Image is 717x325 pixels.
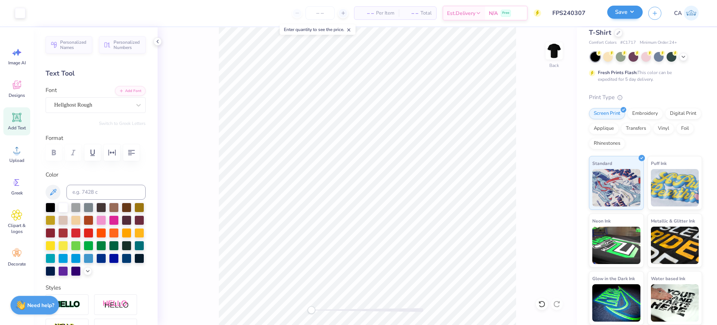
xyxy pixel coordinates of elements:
[589,123,619,134] div: Applique
[589,108,625,119] div: Screen Print
[46,134,146,142] label: Format
[676,123,694,134] div: Foil
[651,275,685,282] span: Water based Ink
[54,300,80,309] img: Stroke
[46,36,92,53] button: Personalized Names
[592,227,640,264] img: Neon Ink
[46,68,146,79] div: Text Tool
[60,40,88,50] span: Personalized Names
[598,70,637,76] strong: Fresh Prints Flash:
[305,6,335,20] input: – –
[547,43,562,58] img: Back
[376,9,394,17] span: Per Item
[27,302,54,309] strong: Need help?
[653,123,674,134] div: Vinyl
[621,123,651,134] div: Transfers
[651,227,699,264] img: Metallic & Glitter Ink
[280,24,356,35] div: Enter quantity to see the price.
[607,6,643,19] button: Save
[308,306,315,314] div: Accessibility label
[46,283,61,292] label: Styles
[103,300,129,309] img: Shadow
[114,40,141,50] span: Personalized Numbers
[8,125,26,131] span: Add Text
[592,159,612,167] span: Standard
[589,138,625,149] div: Rhinestones
[8,261,26,267] span: Decorate
[115,86,146,96] button: Add Font
[651,217,695,225] span: Metallic & Glitter Ink
[4,223,29,234] span: Clipart & logos
[592,217,611,225] span: Neon Ink
[684,6,699,21] img: Chollene Anne Aranda
[640,40,677,46] span: Minimum Order: 24 +
[403,9,418,17] span: – –
[674,9,682,18] span: CA
[547,6,602,21] input: Untitled Design
[589,40,617,46] span: Comfort Colors
[359,9,374,17] span: – –
[99,36,146,53] button: Personalized Numbers
[447,9,475,17] span: Est. Delivery
[9,157,24,163] span: Upload
[66,185,146,200] input: e.g. 7428 c
[592,169,640,206] img: Standard
[651,159,667,167] span: Puff Ink
[8,60,26,66] span: Image AI
[598,69,690,83] div: This color can be expedited for 5 day delivery.
[665,108,701,119] div: Digital Print
[420,9,432,17] span: Total
[592,284,640,322] img: Glow in the Dark Ink
[549,62,559,69] div: Back
[99,120,146,126] button: Switch to Greek Letters
[651,284,699,322] img: Water based Ink
[489,9,498,17] span: N/A
[46,86,57,95] label: Font
[11,190,23,196] span: Greek
[671,6,702,21] a: CA
[46,171,146,179] label: Color
[627,108,663,119] div: Embroidery
[651,169,699,206] img: Puff Ink
[592,275,635,282] span: Glow in the Dark Ink
[9,92,25,98] span: Designs
[589,93,702,102] div: Print Type
[502,10,509,16] span: Free
[620,40,636,46] span: # C1717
